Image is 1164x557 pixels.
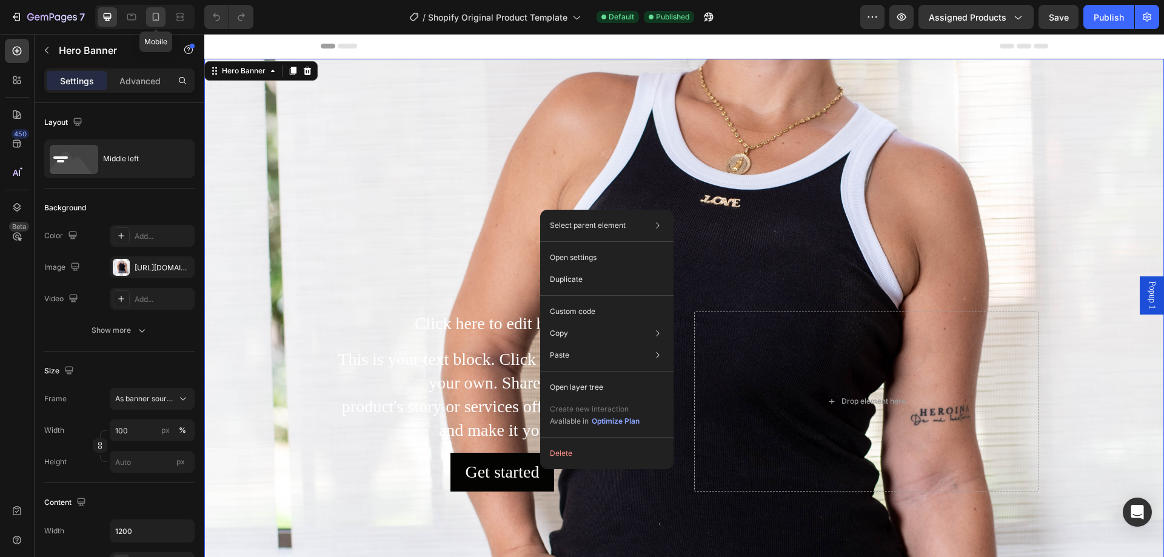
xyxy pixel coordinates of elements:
[550,403,640,415] p: Create new interaction
[1094,11,1124,24] div: Publish
[115,393,175,404] span: As banner source
[44,115,85,131] div: Layout
[92,324,148,336] div: Show more
[110,388,195,410] button: As banner source
[64,72,93,79] div: Dominio
[9,222,29,232] div: Beta
[44,495,89,511] div: Content
[44,291,81,307] div: Video
[19,32,29,41] img: website_grey.svg
[126,278,470,302] h2: Click here to edit heading
[142,72,193,79] div: Palabras clave
[44,456,67,467] label: Height
[135,294,192,305] div: Add...
[204,34,1164,557] iframe: Design area
[126,312,470,410] div: This is your text block. Click to edit and make it your own. Share your product's story or servic...
[179,425,186,436] div: %
[135,262,192,273] div: [URL][DOMAIN_NAME]
[550,350,569,361] p: Paste
[44,363,76,379] div: Size
[550,382,603,393] p: Open layer tree
[1049,12,1069,22] span: Save
[656,12,689,22] span: Published
[1123,498,1152,527] div: Open Intercom Messenger
[609,12,634,22] span: Default
[15,32,64,42] div: Hero Banner
[44,425,64,436] label: Width
[110,451,195,473] input: px
[918,5,1034,29] button: Assigned Products
[19,19,29,29] img: logo_orange.svg
[44,202,86,213] div: Background
[110,520,194,542] input: Auto
[129,70,139,80] img: tab_keywords_by_traffic_grey.svg
[32,32,136,41] div: Dominio: [DOMAIN_NAME]
[545,442,669,464] button: Delete
[44,259,82,276] div: Image
[550,416,589,425] span: Available in
[550,274,583,285] p: Duplicate
[204,5,253,29] div: Undo/Redo
[110,419,195,441] input: px%
[1039,5,1079,29] button: Save
[176,457,185,466] span: px
[34,19,59,29] div: v 4.0.25
[592,416,640,427] div: Optimize Plan
[637,362,701,372] div: Drop element here
[550,328,568,339] p: Copy
[550,306,595,317] p: Custom code
[423,11,426,24] span: /
[12,129,29,139] div: 450
[428,11,567,24] span: Shopify Original Product Template
[550,220,626,231] p: Select parent element
[79,10,85,24] p: 7
[5,5,90,29] button: 7
[103,145,177,173] div: Middle left
[550,252,597,263] p: Open settings
[942,247,954,275] span: Popup 1
[44,393,67,404] label: Frame
[246,419,349,457] button: Get started
[1083,5,1134,29] button: Publish
[50,70,60,80] img: tab_domain_overview_orange.svg
[44,228,80,244] div: Color
[59,43,162,58] p: Hero Banner
[591,415,640,427] button: Optimize Plan
[135,231,192,242] div: Add...
[44,525,64,536] div: Width
[60,75,94,87] p: Settings
[161,425,170,436] div: px
[119,75,161,87] p: Advanced
[929,11,1006,24] span: Assigned Products
[44,319,195,341] button: Show more
[158,423,173,438] button: %
[261,426,335,450] div: Get started
[175,423,190,438] button: px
